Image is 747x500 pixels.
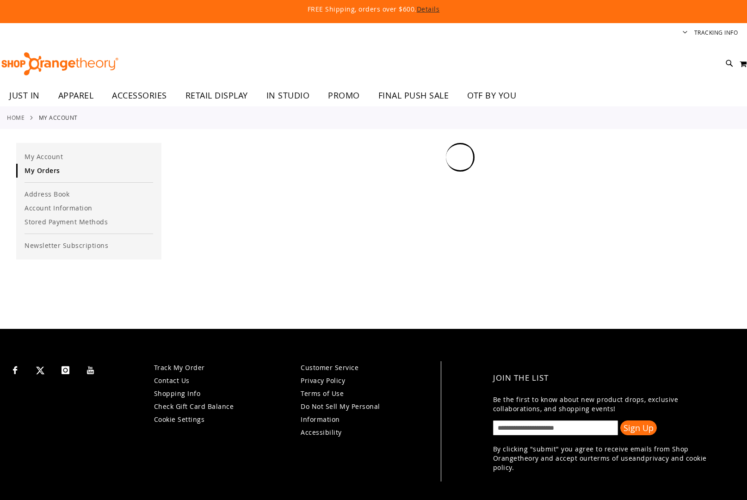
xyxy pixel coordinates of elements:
a: privacy and cookie policy. [493,454,707,472]
a: Visit our Facebook page [7,361,23,377]
a: Newsletter Subscriptions [16,239,161,253]
button: Account menu [683,29,687,37]
a: PROMO [319,85,369,106]
a: Check Gift Card Balance [154,402,234,411]
strong: My Account [39,113,78,122]
span: FINAL PUSH SALE [378,85,449,106]
a: Stored Payment Methods [16,215,161,229]
span: Sign Up [624,422,654,433]
span: JUST IN [9,85,40,106]
a: IN STUDIO [257,85,319,106]
a: OTF BY YOU [458,85,525,106]
button: Sign Up [620,420,657,435]
h4: Join the List [493,366,728,390]
a: terms of use [591,454,632,463]
a: Account Information [16,201,161,215]
a: Visit our Instagram page [57,361,74,377]
p: Be the first to know about new product drops, exclusive collaborations, and shopping events! [493,395,728,414]
input: enter email [493,420,618,435]
a: FINAL PUSH SALE [369,85,458,106]
a: Track My Order [154,363,205,372]
span: RETAIL DISPLAY [185,85,248,106]
a: Visit our X page [32,361,49,377]
a: My Account [16,150,161,164]
a: Cookie Settings [154,415,205,424]
a: Details [417,5,440,13]
a: Tracking Info [694,29,738,37]
p: FREE Shipping, orders over $600. [96,5,651,14]
a: Address Book [16,187,161,201]
p: By clicking "submit" you agree to receive emails from Shop Orangetheory and accept our and [493,444,728,472]
span: PROMO [328,85,360,106]
a: APPAREL [49,85,103,106]
a: My Orders [16,164,161,178]
a: Terms of Use [301,389,344,398]
span: APPAREL [58,85,94,106]
a: Home [7,113,25,122]
span: IN STUDIO [266,85,310,106]
a: Contact Us [154,376,190,385]
span: ACCESSORIES [112,85,167,106]
a: Accessibility [301,428,342,437]
a: Do Not Sell My Personal Information [301,402,380,424]
a: Privacy Policy [301,376,345,385]
a: ACCESSORIES [103,85,176,106]
a: Shopping Info [154,389,201,398]
a: Visit our Youtube page [83,361,99,377]
a: RETAIL DISPLAY [176,85,257,106]
a: Customer Service [301,363,358,372]
span: OTF BY YOU [467,85,516,106]
img: Twitter [36,366,44,375]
